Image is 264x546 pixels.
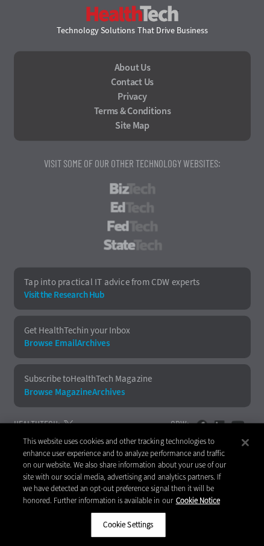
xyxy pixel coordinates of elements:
h4: CDW: [170,419,189,429]
h4: HealthTech: [14,419,60,429]
a: More information about your privacy [175,494,219,504]
a: Terms & Conditions [14,106,250,116]
p: Tap into practical IT advice from CDW experts [24,277,240,286]
a: Privacy [14,92,250,101]
a: StateTech [103,239,162,250]
a: About Us [14,63,250,72]
a: FedTech [107,220,157,231]
a: EdTech [110,202,154,213]
a: Subscribe toHealthTech Magazine [24,374,240,383]
a: Visit the Research Hub [24,290,240,299]
a: BizTech [110,183,155,194]
button: Close [231,428,258,455]
a: Site Map [14,121,250,130]
a: Browse MagazineArchives [24,387,240,396]
div: This website uses cookies and other tracking technologies to enhance user experience and to analy... [23,434,229,505]
button: Cookie Settings [90,511,166,536]
a: Contact Us [14,77,250,87]
a: Browse EmailArchives [24,338,240,347]
p: Visit Some Of Our Other Technology Websites: [14,158,250,171]
a: Get HealthTechin your Inbox [24,326,240,335]
h4: Technology Solutions That Drive Business [14,27,250,35]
